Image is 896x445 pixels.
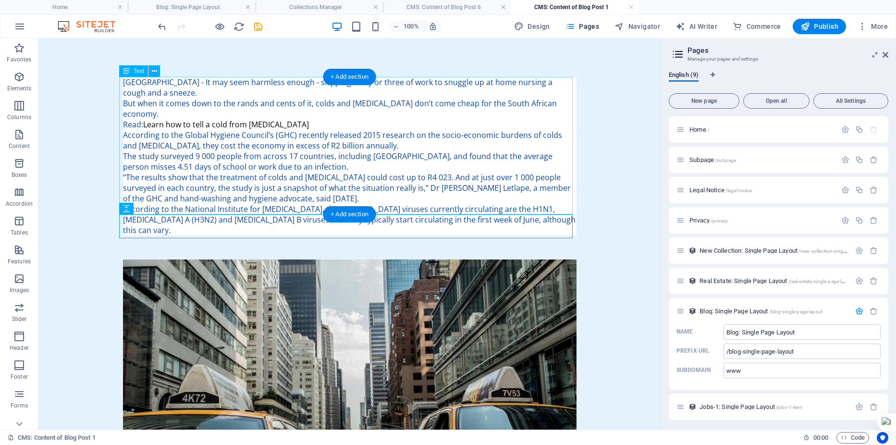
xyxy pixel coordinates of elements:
input: Subdomain [724,363,881,378]
div: Settings [841,186,849,194]
h3: Manage your pages and settings [687,55,869,63]
span: Design [514,22,550,31]
h4: CMS: Content of Blog Post 1 [511,2,639,12]
p: Favorites [7,56,31,63]
span: : [820,434,822,441]
span: All Settings [818,98,884,104]
h4: Collections Manager [256,2,383,12]
span: /real-estate-single-page-layout [788,279,854,284]
div: New Collection: Single Page Layout/new-collection-single-page-layout [697,247,850,254]
span: /new-collection-single-page-layout [798,248,874,254]
button: Publish [793,19,846,34]
span: Click to open page [700,403,802,410]
span: Privacy [689,217,728,224]
div: This layout is used as a template for all items (e.g. a blog post) of this collection. The conten... [688,277,697,285]
div: Duplicate [855,186,863,194]
div: Settings [855,247,863,255]
button: Design [510,19,554,34]
p: To display an item, this URL is added in front of each item slug. E.g. If we add /blog as URL her... [676,347,710,355]
div: Settings [841,156,849,164]
button: Open all [743,93,810,109]
div: Settings [855,403,863,411]
span: Real Estate: Single Page Layout [700,277,854,284]
div: Remove [870,277,878,285]
button: save [252,21,264,32]
div: Design (Ctrl+Alt+Y) [510,19,554,34]
span: /subpage [715,158,736,163]
button: Code [836,432,869,444]
span: Navigator [614,22,660,31]
p: Header [10,344,29,352]
span: New Collection: Single Page Layout [700,247,873,254]
div: + Add section [323,69,376,85]
div: Jobs-1: Single Page Layout/jobs-1-item [697,404,850,410]
p: Footer [11,373,28,381]
p: Slider [12,315,27,323]
div: Language Tabs [669,71,888,89]
button: 100% [389,21,423,32]
i: On resize automatically adjust zoom level to fit chosen device. [429,22,437,31]
button: More [854,19,892,34]
button: Click here to leave preview mode and continue editing [214,21,225,32]
button: Pages [562,19,603,34]
span: Publish [800,22,838,31]
i: Undo: Change text (Ctrl+Z) [157,21,168,32]
div: The startpage cannot be deleted [870,125,878,134]
input: Name [724,324,881,340]
div: Settings [841,216,849,224]
div: Remove [870,186,878,194]
div: Duplicate [855,125,863,134]
div: This layout is used as a template for all items (e.g. a blog post) of this collection. The conten... [688,307,697,315]
p: Define if you want this page on another subdomain (e.g. shop.yourdomain.com). You might need to a... [676,366,711,374]
button: All Settings [813,93,888,109]
div: Privacy/privacy [687,217,836,223]
div: This layout is used as a template for all items (e.g. a blog post) of this collection. The conten... [688,247,697,255]
div: Remove [870,156,878,164]
div: Duplicate [855,156,863,164]
i: Save (Ctrl+S) [253,21,264,32]
div: Legal Notice/legal-notice [687,187,836,193]
p: Forms [11,402,28,409]
span: Click to open page [689,126,709,133]
div: Remove [870,247,878,255]
span: / [707,127,709,133]
div: + Add section [323,206,376,222]
span: Blog: Single Page Layout [700,308,822,315]
div: This layout is used as a template for all items (e.g. a blog post) of this collection. The conten... [688,403,697,411]
button: reload [233,21,245,32]
span: Code [841,432,865,444]
span: /jobs-1-item [776,405,803,410]
p: Tables [11,229,28,236]
span: Legal Notice [689,186,752,194]
input: Prefix URL [724,344,881,359]
p: Features [8,258,31,265]
div: Real Estate: Single Page Layout/real-estate-single-page-layout [697,278,850,284]
span: English (9) [669,69,699,83]
h6: 100% [404,21,419,32]
span: /privacy [711,218,728,223]
img: Editor Logo [55,21,127,32]
p: Images [10,286,29,294]
h2: Pages [687,46,888,55]
h4: CMS: Content of Blog Post 6 [383,2,511,12]
span: 00 00 [813,432,828,444]
span: Text [134,68,144,74]
span: Commerce [733,22,781,31]
button: AI Writer [672,19,721,34]
p: Boxes [12,171,27,179]
div: Settings [855,277,863,285]
p: Content [9,142,30,150]
h4: Blog: Single Page Layout [128,2,256,12]
span: Pages [565,22,599,31]
div: Remove [870,307,878,315]
span: Click to open page [689,156,736,163]
span: More [858,22,888,31]
button: undo [156,21,168,32]
span: /legal-notice [725,188,752,193]
div: Duplicate [855,216,863,224]
span: AI Writer [675,22,717,31]
p: Accordion [6,200,33,208]
div: Subpage/subpage [687,157,836,163]
span: /blog-single-page-layout [769,309,822,314]
span: Open all [748,98,805,104]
